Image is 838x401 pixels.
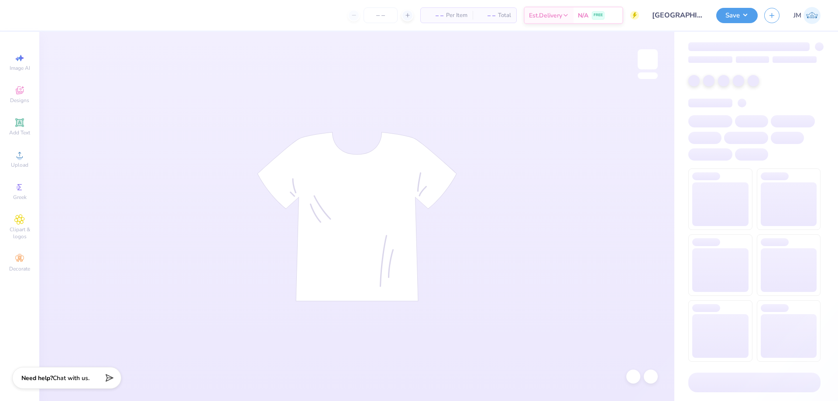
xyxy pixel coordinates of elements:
[11,161,28,168] span: Upload
[10,65,30,72] span: Image AI
[804,7,821,24] img: Joshua Macky Gaerlan
[793,7,821,24] a: JM
[594,12,603,18] span: FREE
[21,374,53,382] strong: Need help?
[478,11,495,20] span: – –
[364,7,398,23] input: – –
[13,194,27,201] span: Greek
[793,10,801,21] span: JM
[716,8,758,23] button: Save
[426,11,443,20] span: – –
[53,374,89,382] span: Chat with us.
[646,7,710,24] input: Untitled Design
[578,11,588,20] span: N/A
[446,11,467,20] span: Per Item
[9,129,30,136] span: Add Text
[10,97,29,104] span: Designs
[529,11,562,20] span: Est. Delivery
[498,11,511,20] span: Total
[4,226,35,240] span: Clipart & logos
[257,132,457,302] img: tee-skeleton.svg
[9,265,30,272] span: Decorate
